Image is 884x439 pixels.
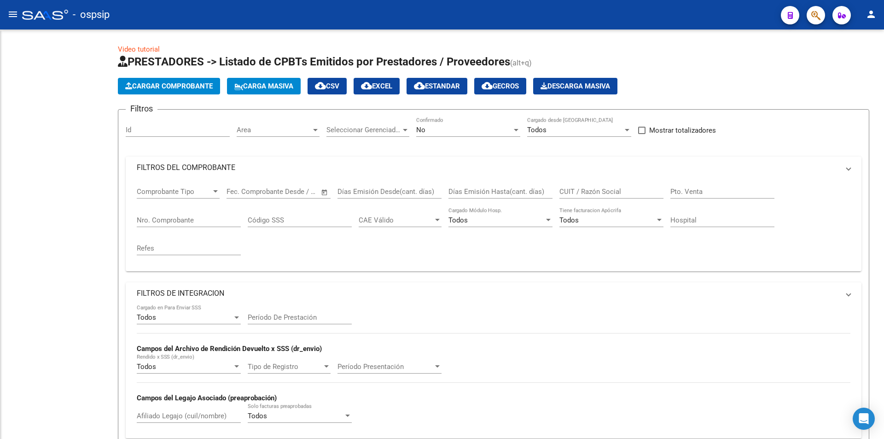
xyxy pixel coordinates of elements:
[866,9,877,20] mat-icon: person
[7,9,18,20] mat-icon: menu
[354,78,400,94] button: EXCEL
[118,55,510,68] span: PRESTADORES -> Listado de CPBTs Emitidos por Prestadores / Proveedores
[541,82,610,90] span: Descarga Masiva
[137,163,839,173] mat-panel-title: FILTROS DEL COMPROBANTE
[315,82,339,90] span: CSV
[237,126,311,134] span: Area
[227,78,301,94] button: Carga Masiva
[137,363,156,371] span: Todos
[361,80,372,91] mat-icon: cloud_download
[482,80,493,91] mat-icon: cloud_download
[137,394,277,402] strong: Campos del Legajo Asociado (preaprobación)
[337,363,433,371] span: Período Presentación
[361,82,392,90] span: EXCEL
[118,78,220,94] button: Cargar Comprobante
[126,157,861,179] mat-expansion-panel-header: FILTROS DEL COMPROBANTE
[533,78,617,94] app-download-masive: Descarga masiva de comprobantes (adjuntos)
[320,187,330,198] button: Open calendar
[234,82,293,90] span: Carga Masiva
[649,125,716,136] span: Mostrar totalizadores
[126,102,157,115] h3: Filtros
[126,179,861,271] div: FILTROS DEL COMPROBANTE
[359,216,433,224] span: CAE Válido
[448,216,468,224] span: Todos
[248,363,322,371] span: Tipo de Registro
[559,216,579,224] span: Todos
[416,126,425,134] span: No
[137,345,322,353] strong: Campos del Archivo de Rendición Devuelto x SSS (dr_envio)
[315,80,326,91] mat-icon: cloud_download
[272,187,317,196] input: Fecha fin
[510,59,532,67] span: (alt+q)
[137,313,156,322] span: Todos
[533,78,617,94] button: Descarga Masiva
[126,282,861,304] mat-expansion-panel-header: FILTROS DE INTEGRACION
[125,82,213,90] span: Cargar Comprobante
[474,78,526,94] button: Gecros
[482,82,519,90] span: Gecros
[308,78,347,94] button: CSV
[527,126,547,134] span: Todos
[326,126,401,134] span: Seleccionar Gerenciador
[227,187,264,196] input: Fecha inicio
[137,288,839,299] mat-panel-title: FILTROS DE INTEGRACION
[126,304,861,439] div: FILTROS DE INTEGRACION
[853,408,875,430] div: Open Intercom Messenger
[407,78,467,94] button: Estandar
[414,82,460,90] span: Estandar
[118,45,160,53] a: Video tutorial
[137,187,211,196] span: Comprobante Tipo
[414,80,425,91] mat-icon: cloud_download
[73,5,110,25] span: - ospsip
[248,412,267,420] span: Todos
